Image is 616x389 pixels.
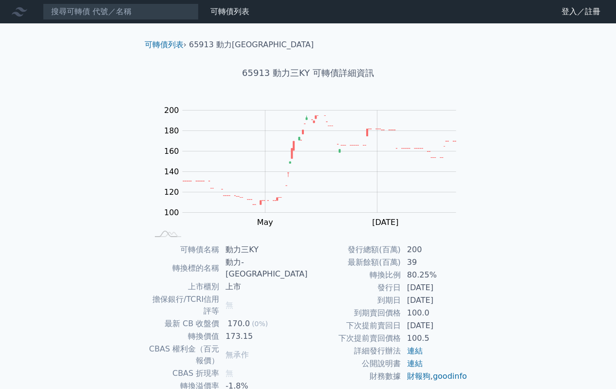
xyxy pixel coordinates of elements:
td: [DATE] [401,319,468,332]
td: CBAS 折現率 [149,367,220,380]
input: 搜尋可轉債 代號／名稱 [43,3,199,20]
td: 最新餘額(百萬) [308,256,401,269]
td: 發行總額(百萬) [308,243,401,256]
td: [DATE] [401,281,468,294]
td: 200 [401,243,468,256]
span: 無 [225,369,233,378]
td: 下次提前賣回價格 [308,332,401,345]
tspan: 160 [164,147,179,156]
li: 65913 動力[GEOGRAPHIC_DATA] [189,39,314,51]
a: 財報狗 [407,371,430,381]
span: 無承作 [225,350,249,359]
tspan: 140 [164,167,179,176]
tspan: 180 [164,126,179,135]
h1: 65913 動力三KY 可轉債詳細資訊 [137,66,480,80]
td: 100.0 [401,307,468,319]
a: 可轉債列表 [210,7,249,16]
a: 可轉債列表 [145,40,184,49]
span: 無 [225,300,233,310]
tspan: [DATE] [372,218,398,227]
tspan: 120 [164,187,179,197]
td: 財務數據 [308,370,401,383]
a: 登入／註冊 [554,4,608,19]
a: 連結 [407,359,423,368]
g: Chart [159,106,471,227]
td: 擔保銀行/TCRI信用評等 [149,293,220,317]
a: goodinfo [433,371,467,381]
td: 動力三KY [220,243,308,256]
td: 上市櫃別 [149,280,220,293]
td: 最新 CB 收盤價 [149,317,220,330]
td: 轉換價值 [149,330,220,343]
a: 連結 [407,346,423,355]
td: 詳細發行辦法 [308,345,401,357]
td: 100.5 [401,332,468,345]
td: 到期賣回價格 [308,307,401,319]
li: › [145,39,187,51]
td: 轉換標的名稱 [149,256,220,280]
td: [DATE] [401,294,468,307]
td: 發行日 [308,281,401,294]
td: 公開說明書 [308,357,401,370]
td: 轉換比例 [308,269,401,281]
td: 下次提前賣回日 [308,319,401,332]
td: CBAS 權利金（百元報價） [149,343,220,367]
td: 上市 [220,280,308,293]
tspan: 100 [164,208,179,217]
span: (0%) [252,320,268,328]
td: 173.15 [220,330,308,343]
td: 動力-[GEOGRAPHIC_DATA] [220,256,308,280]
div: 170.0 [225,318,252,330]
td: 80.25% [401,269,468,281]
td: 可轉債名稱 [149,243,220,256]
tspan: 200 [164,106,179,115]
td: , [401,370,468,383]
td: 到期日 [308,294,401,307]
td: 39 [401,256,468,269]
tspan: May [257,218,273,227]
